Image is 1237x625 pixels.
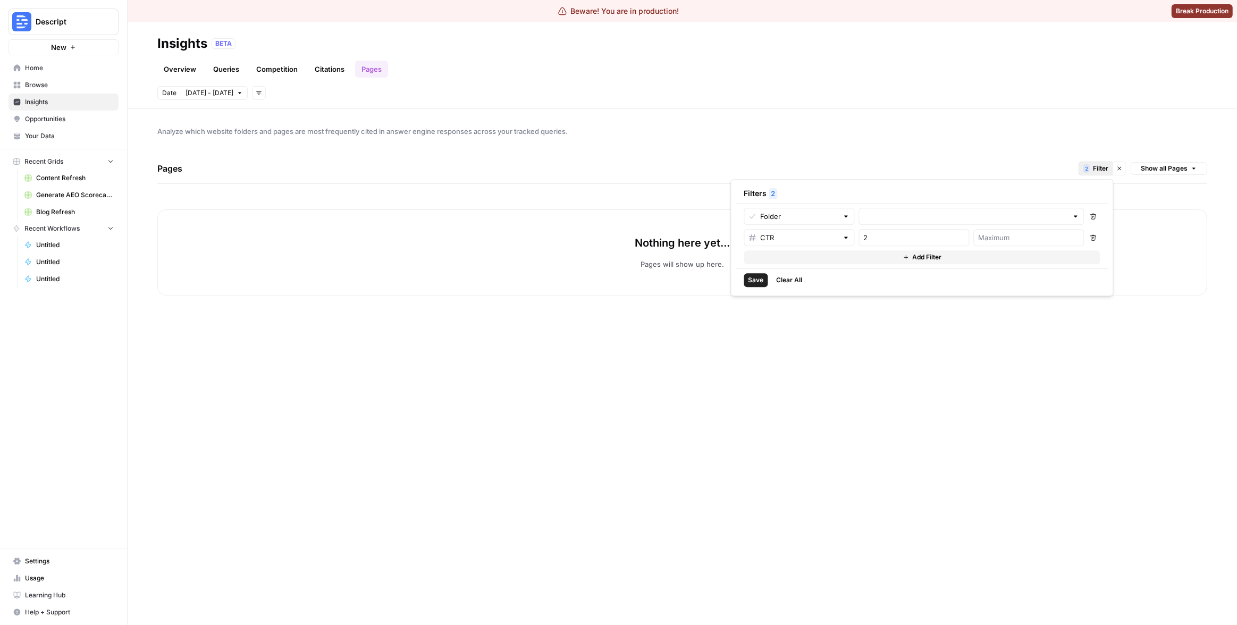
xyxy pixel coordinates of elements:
[25,80,114,90] span: Browse
[36,257,114,267] span: Untitled
[912,252,941,262] span: Add Filter
[979,232,1080,243] input: Maximum
[24,157,63,166] span: Recent Grids
[157,154,182,183] h4: Pages
[1176,6,1228,16] span: Break Production
[162,88,176,98] span: Date
[20,254,119,271] a: Untitled
[769,188,778,199] div: 2
[641,259,724,269] p: Pages will show up here.
[20,204,119,221] a: Blog Refresh
[36,240,114,250] span: Untitled
[1079,162,1113,175] button: 2Filter
[36,274,114,284] span: Untitled
[157,35,207,52] div: Insights
[9,128,119,145] a: Your Data
[36,190,114,200] span: Generate AEO Scorecard (1)
[9,587,119,604] a: Learning Hub
[9,111,119,128] a: Opportunities
[9,553,119,570] a: Settings
[777,275,803,285] span: Clear All
[761,232,838,243] input: CTR
[736,184,1109,203] div: Filters
[20,170,119,187] a: Content Refresh
[25,131,114,141] span: Your Data
[25,590,114,600] span: Learning Hub
[308,61,351,78] a: Citations
[635,235,730,250] p: Nothing here yet...
[207,61,246,78] a: Queries
[24,224,80,233] span: Recent Workflows
[761,211,838,222] input: Folder
[9,570,119,587] a: Usage
[36,173,114,183] span: Content Refresh
[9,77,119,94] a: Browse
[748,275,764,285] span: Save
[51,42,66,53] span: New
[731,179,1114,296] div: 2Filter
[744,273,768,287] button: Save
[771,188,776,199] span: 2
[250,61,304,78] a: Competition
[1085,164,1088,173] span: 2
[20,271,119,288] a: Untitled
[36,207,114,217] span: Blog Refresh
[558,6,679,16] div: Beware! You are in production!
[355,61,388,78] a: Pages
[157,61,203,78] a: Overview
[25,556,114,566] span: Settings
[20,237,119,254] a: Untitled
[1093,164,1108,173] span: Filter
[157,126,1207,137] span: Analyze which website folders and pages are most frequently cited in answer engine responses acro...
[36,16,100,27] span: Descript
[9,604,119,621] button: Help + Support
[1172,4,1233,18] button: Break Production
[9,39,119,55] button: New
[25,63,114,73] span: Home
[9,221,119,237] button: Recent Workflows
[25,114,114,124] span: Opportunities
[744,250,1100,264] button: Add Filter
[25,573,114,583] span: Usage
[25,97,114,107] span: Insights
[181,86,248,100] button: [DATE] - [DATE]
[1131,162,1207,175] button: Show all Pages
[864,232,965,243] input: Minimum
[9,154,119,170] button: Recent Grids
[1141,164,1188,173] span: Show all Pages
[20,187,119,204] a: Generate AEO Scorecard (1)
[212,38,235,49] div: BETA
[9,9,119,35] button: Workspace: Descript
[1083,164,1090,173] div: 2
[772,273,807,287] button: Clear All
[9,60,119,77] a: Home
[186,88,233,98] span: [DATE] - [DATE]
[25,607,114,617] span: Help + Support
[9,94,119,111] a: Insights
[12,12,31,31] img: Descript Logo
